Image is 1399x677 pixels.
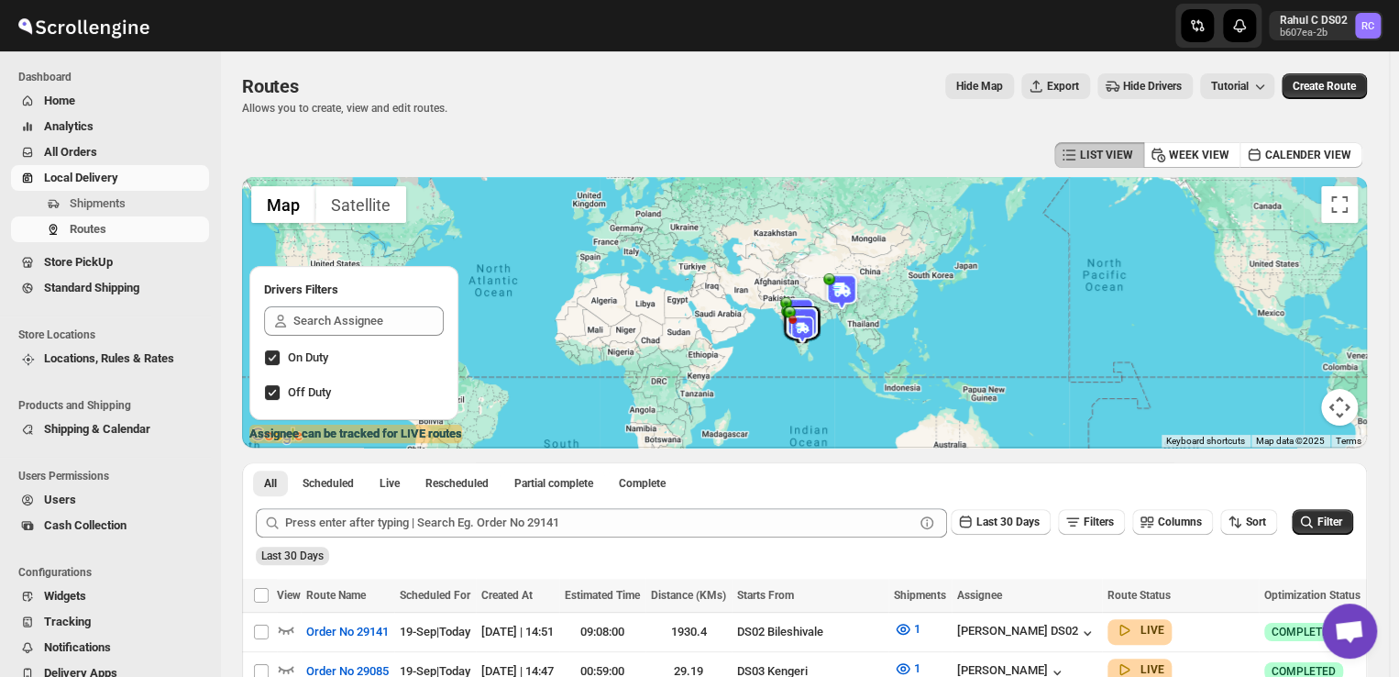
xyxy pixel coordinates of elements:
div: [PERSON_NAME] DS02 [957,624,1096,642]
b: LIVE [1140,624,1164,637]
p: Allows you to create, view and edit routes. [242,101,447,116]
span: Tutorial [1211,80,1249,94]
button: WEEK VIEW [1143,142,1240,168]
span: Store PickUp [44,255,113,269]
button: User menu [1269,11,1382,40]
div: 09:08:00 [565,623,640,641]
span: 19-Sep | Today [400,625,470,638]
button: Map action label [945,73,1014,99]
button: Order No 29141 [295,617,400,647]
button: Locations, Rules & Rates [11,346,209,372]
span: 1 [914,661,920,675]
button: LIVE [1115,621,1164,639]
span: Home [44,94,75,107]
input: Search Assignee [293,306,444,336]
div: 1930.4 [651,623,726,641]
button: All routes [253,471,288,496]
span: Route Name [306,589,366,602]
span: Sort [1246,516,1266,528]
div: Open chat [1322,604,1377,659]
button: Hide Drivers [1097,73,1193,99]
span: Hide Drivers [1123,79,1182,94]
span: Analytics [44,119,94,133]
button: All Orders [11,139,209,165]
span: On Duty [288,350,328,364]
span: Map data ©2025 [1256,436,1325,446]
span: Users [44,493,76,506]
span: Routes [70,222,106,236]
span: Optimization Status [1264,589,1360,602]
span: Route Status [1107,589,1171,602]
span: Off Duty [288,385,331,399]
button: Map camera controls [1321,389,1358,426]
span: Rescheduled [425,476,489,491]
h2: Drivers Filters [264,281,444,299]
span: Configurations [18,565,211,580]
span: Rahul C DS02 [1355,13,1381,39]
span: Complete [619,476,666,491]
button: Show street map [251,186,315,223]
span: WEEK VIEW [1169,148,1229,162]
span: Locations, Rules & Rates [44,351,174,365]
span: Shipping & Calendar [44,422,150,436]
span: Notifications [44,640,111,654]
span: Cash Collection [44,518,127,532]
span: Last 30 Days [261,549,324,562]
span: Shipments [70,196,126,210]
button: Toggle fullscreen view [1321,186,1358,223]
button: Shipping & Calendar [11,416,209,442]
button: Routes [11,216,209,242]
span: COMPLETED [1272,625,1336,639]
button: Filters [1058,509,1125,535]
span: Local Delivery [44,171,118,184]
button: Create Route [1282,73,1367,99]
button: Keyboard shortcuts [1166,435,1245,448]
button: Notifications [11,635,209,660]
span: Scheduled [303,476,354,491]
span: Order No 29141 [306,623,389,641]
span: Estimated Time [565,589,640,602]
span: Create Route [1293,79,1356,94]
span: Tracking [44,615,91,628]
label: Assignee can be tracked for LIVE routes [249,425,462,443]
span: View [277,589,301,602]
span: LIST VIEW [1080,148,1133,162]
button: Tutorial [1200,73,1274,99]
span: Filters [1084,516,1114,528]
button: Cash Collection [11,513,209,538]
button: Analytics [11,114,209,139]
span: Hide Map [956,79,1003,94]
button: CALENDER VIEW [1239,142,1362,168]
img: ScrollEngine [15,3,152,49]
button: Export [1021,73,1090,99]
span: 1 [914,622,920,636]
button: LIST VIEW [1054,142,1144,168]
button: Users [11,487,209,513]
span: Standard Shipping [44,281,139,294]
span: Last 30 Days [976,516,1040,528]
span: Dashboard [18,70,211,84]
button: Last 30 Days [951,509,1051,535]
b: LIVE [1140,663,1164,676]
span: Filter [1317,516,1342,528]
button: Show satellite imagery [315,186,406,223]
a: Open this area in Google Maps (opens a new window) [247,424,307,448]
button: Shipments [11,191,209,216]
span: Store Locations [18,327,211,342]
span: Columns [1158,516,1202,528]
input: Press enter after typing | Search Eg. Order No 29141 [285,508,914,538]
button: Columns [1132,509,1213,535]
span: All Orders [44,145,97,159]
p: Rahul C DS02 [1280,13,1348,28]
span: All [264,476,277,491]
span: Distance (KMs) [651,589,726,602]
span: Starts From [737,589,794,602]
span: Assignee [957,589,1002,602]
span: Partial complete [514,476,593,491]
div: [DATE] | 14:51 [481,623,554,641]
span: CALENDER VIEW [1265,148,1351,162]
button: Tracking [11,609,209,635]
img: Google [247,424,307,448]
button: Widgets [11,583,209,609]
a: Terms (opens in new tab) [1336,436,1361,446]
